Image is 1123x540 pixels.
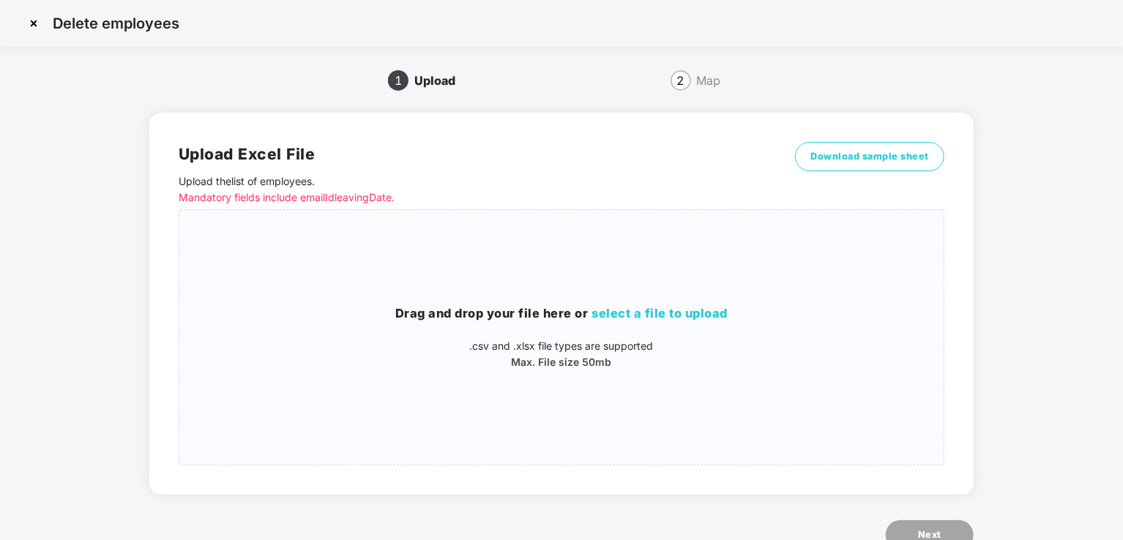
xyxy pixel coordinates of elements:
[179,190,753,206] p: Mandatory fields include emailId leavingDate.
[179,210,944,465] span: Drag and drop your file here orselect a file to upload.csv and .xlsx file types are supportedMax....
[53,15,179,32] p: Delete employees
[179,173,753,206] p: Upload the list of employees .
[179,304,944,323] h3: Drag and drop your file here or
[22,12,45,35] img: svg+xml;base64,PHN2ZyBpZD0iQ3Jvc3MtMzJ4MzIiIHhtbG5zPSJodHRwOi8vd3d3LnczLm9yZy8yMDAwL3N2ZyIgd2lkdG...
[414,69,467,92] div: Upload
[592,306,728,320] span: select a file to upload
[395,75,402,86] span: 1
[697,69,721,92] div: Map
[795,142,944,171] button: Download sample sheet
[179,338,944,354] p: .csv and .xlsx file types are supported
[179,142,753,166] h2: Upload Excel File
[810,149,929,164] span: Download sample sheet
[179,354,944,370] p: Max. File size 50mb
[677,75,684,86] span: 2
